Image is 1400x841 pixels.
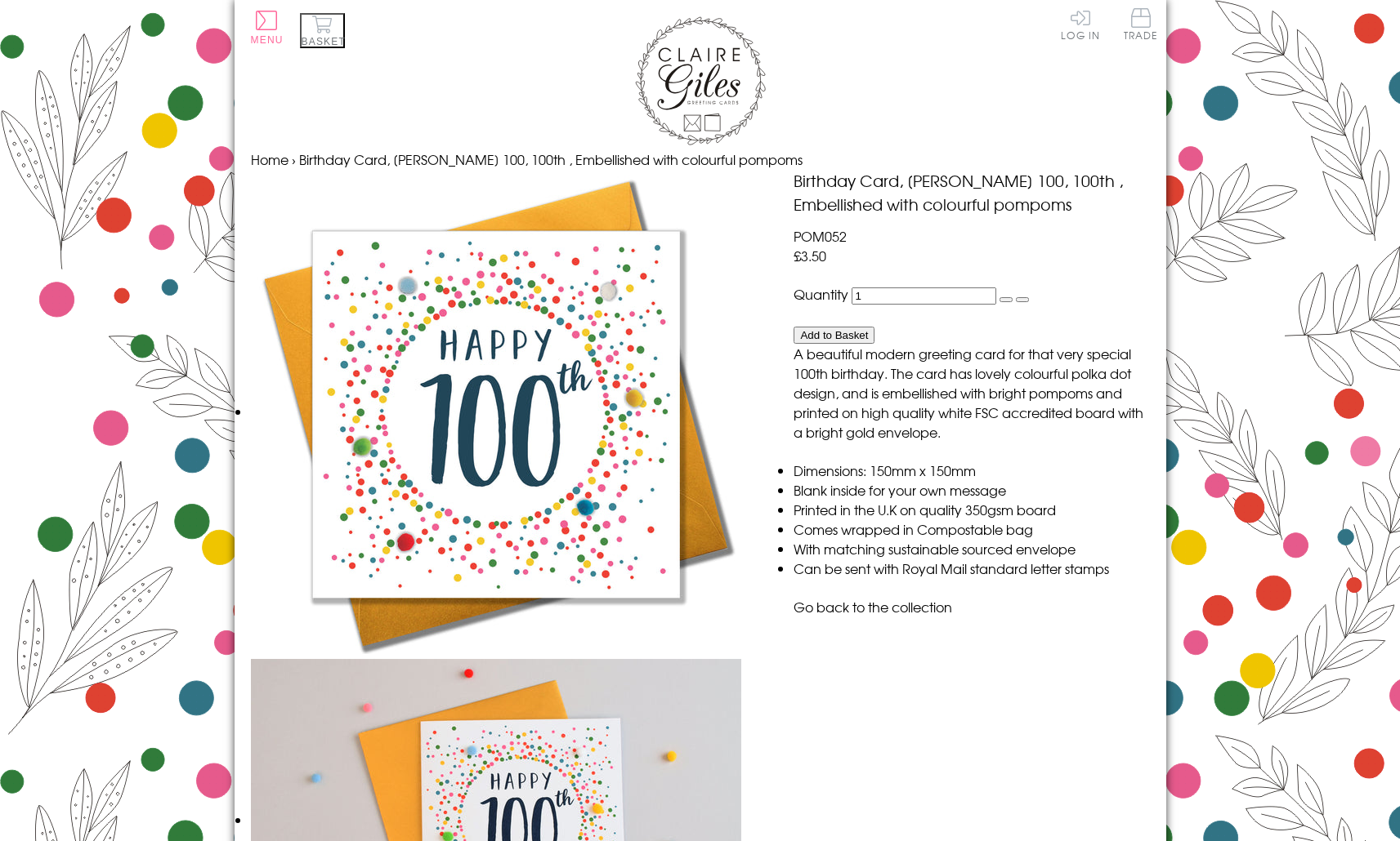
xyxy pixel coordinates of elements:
a: Home [251,149,288,169]
button: Add to Basket [794,327,874,344]
a: Trade [1124,8,1158,43]
span: Add to Basket [800,329,868,341]
li: With matching sustainable sourced envelope [794,539,1149,558]
label: Quantity [794,284,848,304]
button: Menu [251,11,284,46]
img: Claire Giles Greetings Cards [635,16,766,145]
li: Comes wrapped in Compostable bag [794,519,1149,539]
span: Birthday Card, [PERSON_NAME] 100, 100th , Embellished with colourful pompoms [299,149,803,169]
a: Log In [1061,8,1100,40]
li: Printed in the U.K on quality 350gsm board [794,500,1149,519]
span: Menu [251,34,284,46]
span: POM052 [794,226,847,246]
span: £3.50 [794,246,826,265]
li: Blank inside for your own message [794,480,1149,500]
span: › [292,149,296,169]
li: Can be sent with Royal Mail standard letter stamps [794,558,1149,578]
nav: breadcrumbs [251,149,1150,169]
a: Go back to the collection [794,597,952,616]
h1: Birthday Card, [PERSON_NAME] 100, 100th , Embellished with colourful pompoms [794,169,1149,216]
p: A beautiful modern greeting card for that very special 100th birthday. The card has lovely colour... [794,344,1149,442]
span: Trade [1124,8,1158,40]
li: Dimensions: 150mm x 150mm [794,461,1149,480]
img: Birthday Card, Dotty 100, 100th , Embellished with colourful pompoms [251,169,741,659]
button: Basket [300,13,345,48]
